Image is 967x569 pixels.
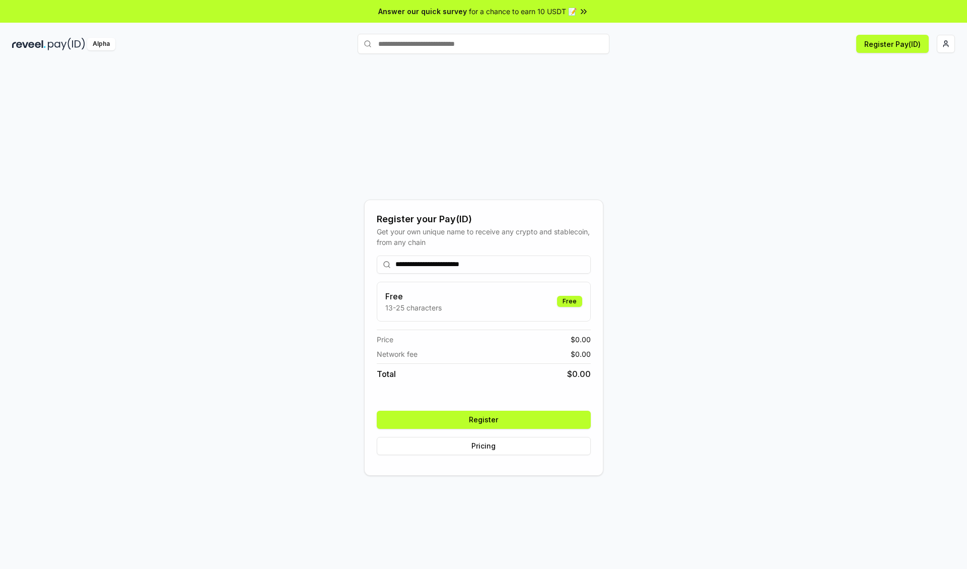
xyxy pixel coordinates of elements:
[377,411,591,429] button: Register
[377,437,591,455] button: Pricing
[557,296,582,307] div: Free
[12,38,46,50] img: reveel_dark
[385,290,442,302] h3: Free
[377,212,591,226] div: Register your Pay(ID)
[87,38,115,50] div: Alpha
[385,302,442,313] p: 13-25 characters
[567,368,591,380] span: $ 0.00
[377,334,393,345] span: Price
[856,35,929,53] button: Register Pay(ID)
[377,368,396,380] span: Total
[469,6,577,17] span: for a chance to earn 10 USDT 📝
[377,349,418,359] span: Network fee
[571,349,591,359] span: $ 0.00
[378,6,467,17] span: Answer our quick survey
[571,334,591,345] span: $ 0.00
[48,38,85,50] img: pay_id
[377,226,591,247] div: Get your own unique name to receive any crypto and stablecoin, from any chain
